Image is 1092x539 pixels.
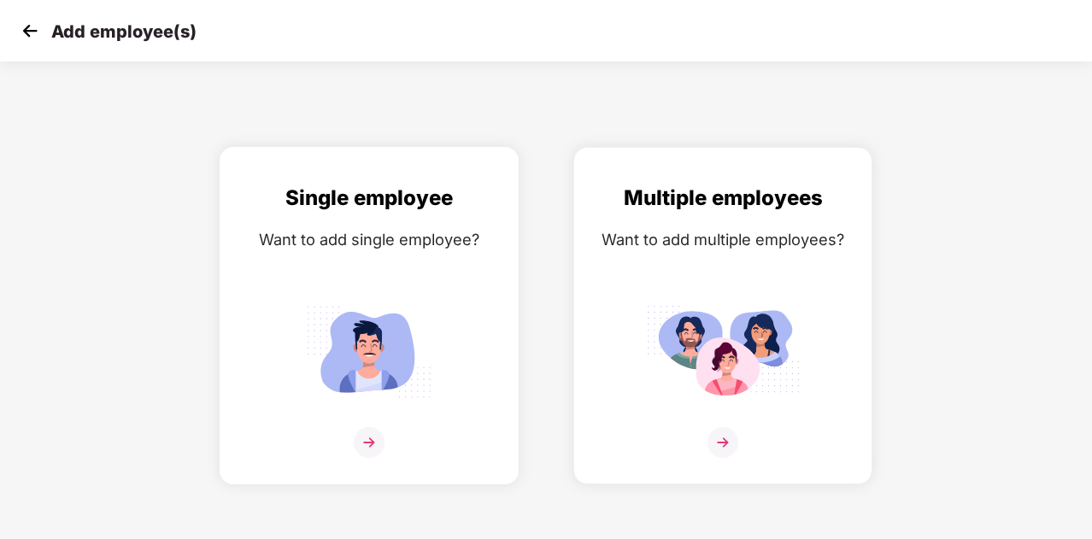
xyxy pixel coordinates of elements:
[292,298,446,405] img: svg+xml;base64,PHN2ZyB4bWxucz0iaHR0cDovL3d3dy53My5vcmcvMjAwMC9zdmciIGlkPSJTaW5nbGVfZW1wbG95ZWUiIH...
[51,21,197,42] p: Add employee(s)
[591,182,854,214] div: Multiple employees
[238,182,501,214] div: Single employee
[591,227,854,252] div: Want to add multiple employees?
[707,427,738,458] img: svg+xml;base64,PHN2ZyB4bWxucz0iaHR0cDovL3d3dy53My5vcmcvMjAwMC9zdmciIHdpZHRoPSIzNiIgaGVpZ2h0PSIzNi...
[238,227,501,252] div: Want to add single employee?
[646,298,800,405] img: svg+xml;base64,PHN2ZyB4bWxucz0iaHR0cDovL3d3dy53My5vcmcvMjAwMC9zdmciIGlkPSJNdWx0aXBsZV9lbXBsb3llZS...
[17,18,43,44] img: svg+xml;base64,PHN2ZyB4bWxucz0iaHR0cDovL3d3dy53My5vcmcvMjAwMC9zdmciIHdpZHRoPSIzMCIgaGVpZ2h0PSIzMC...
[354,427,385,458] img: svg+xml;base64,PHN2ZyB4bWxucz0iaHR0cDovL3d3dy53My5vcmcvMjAwMC9zdmciIHdpZHRoPSIzNiIgaGVpZ2h0PSIzNi...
